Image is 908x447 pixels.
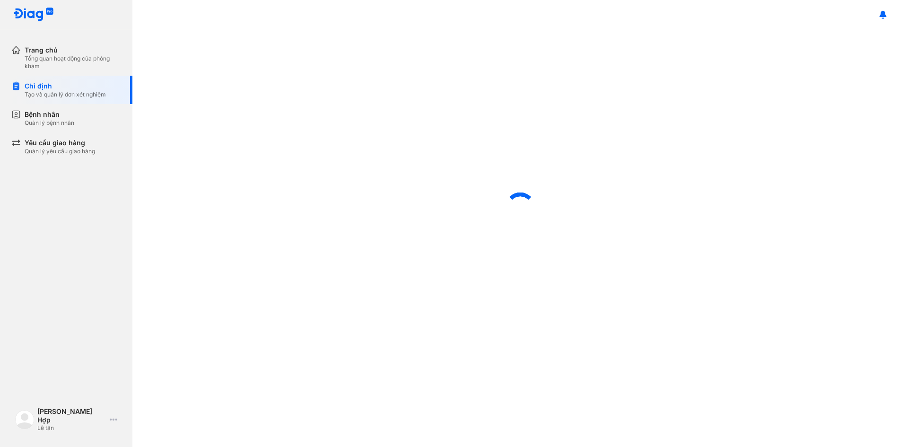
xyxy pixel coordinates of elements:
[25,138,95,148] div: Yêu cầu giao hàng
[37,424,106,432] div: Lễ tân
[25,45,121,55] div: Trang chủ
[25,81,106,91] div: Chỉ định
[25,55,121,70] div: Tổng quan hoạt động của phòng khám
[37,407,106,424] div: [PERSON_NAME] Hợp
[25,110,74,119] div: Bệnh nhân
[15,410,34,429] img: logo
[13,8,54,22] img: logo
[25,91,106,98] div: Tạo và quản lý đơn xét nghiệm
[25,148,95,155] div: Quản lý yêu cầu giao hàng
[25,119,74,127] div: Quản lý bệnh nhân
